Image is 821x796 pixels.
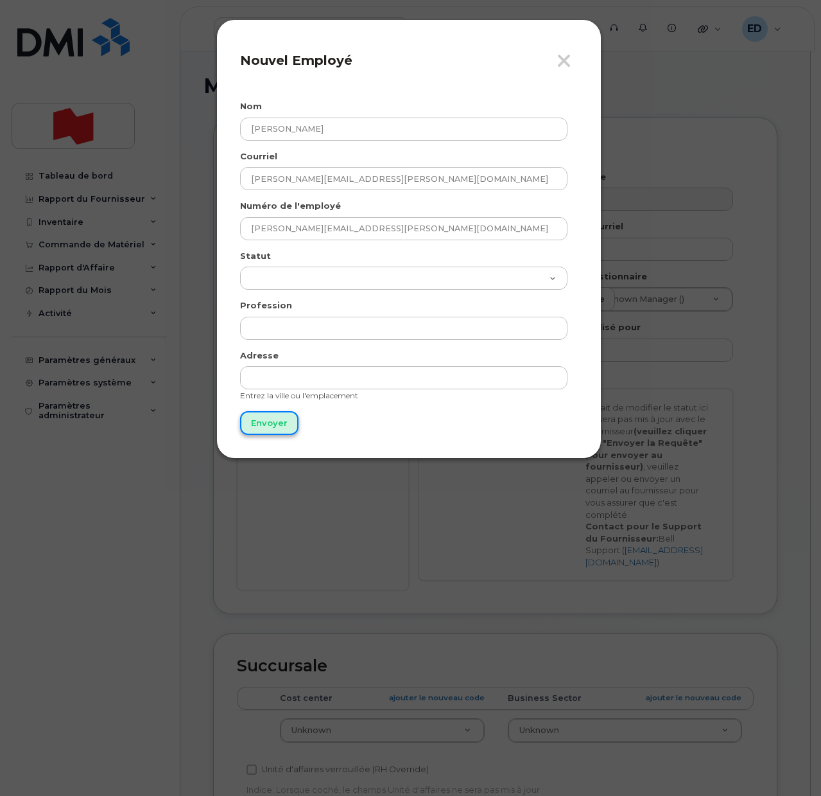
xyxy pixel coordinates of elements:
[240,150,277,163] label: Courriel
[240,250,271,262] label: Statut
[240,53,578,68] h4: Nouvel Employé
[240,100,262,112] label: Nom
[240,349,279,362] label: Adresse
[240,391,358,400] small: Entrez la ville ou l'emplacement
[240,411,298,435] input: Envoyer
[240,200,341,212] label: Numéro de l'employé
[240,299,292,312] label: Profession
